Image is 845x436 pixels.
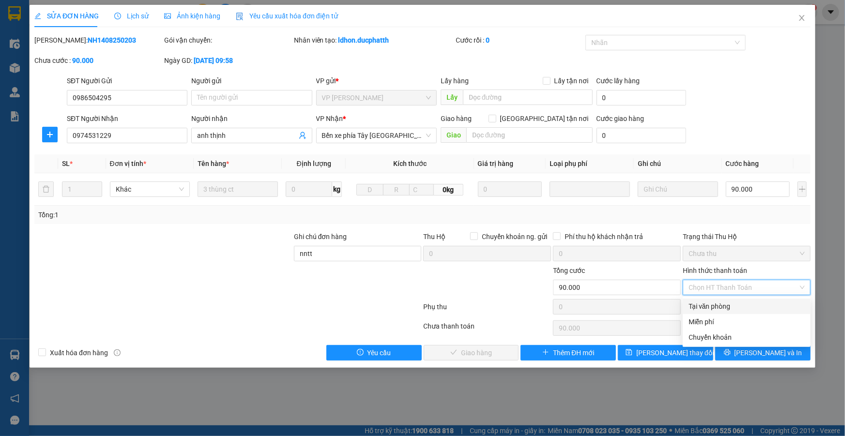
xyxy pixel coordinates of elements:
span: close [798,14,806,22]
span: edit [34,13,41,19]
span: SL [62,160,70,167]
div: Gói vận chuyển: [164,35,292,45]
span: [PERSON_NAME] thay đổi [636,347,714,358]
div: Trạng thái Thu Hộ [683,231,811,242]
input: 0 [478,181,542,197]
span: Yêu cầu [368,347,391,358]
div: Người nhận [191,113,312,124]
span: exclamation-circle [357,349,364,357]
span: clock-circle [114,13,121,19]
button: printer[PERSON_NAME] và In [715,345,811,361]
b: 0 [486,36,490,44]
span: Chọn HT Thanh Toán [689,280,805,295]
span: Tên hàng [198,160,229,167]
input: D [356,184,384,195]
label: Cước giao hàng [597,115,645,122]
span: Lịch sử [114,12,149,20]
label: Hình thức thanh toán [683,267,747,274]
input: C [409,184,433,195]
div: Chuyển khoản [689,332,805,343]
div: [PERSON_NAME]: [34,35,162,45]
span: [GEOGRAPHIC_DATA] tận nơi [496,113,593,124]
span: Chuyển khoản ng. gửi [478,231,551,242]
div: Cước rồi : [456,35,584,45]
b: NH1408250203 [88,36,136,44]
span: SỬA ĐƠN HÀNG [34,12,99,20]
div: Chưa thanh toán [423,321,553,338]
button: Close [788,5,815,32]
div: Ngày GD: [164,55,292,66]
span: Xuất hóa đơn hàng [46,347,112,358]
span: Chưa thu [689,246,805,261]
button: plus [798,181,807,197]
span: Bến xe phía Tây Thanh Hóa [322,128,431,143]
div: SĐT Người Gửi [67,75,187,86]
span: info-circle [114,349,121,356]
span: kg [332,181,342,197]
span: printer [724,349,731,357]
div: Miễn phí [689,316,805,327]
span: Giá trị hàng [478,160,514,167]
div: Chưa cước : [34,55,162,66]
span: plus [43,131,57,138]
div: VP gửi [316,75,437,86]
div: SĐT Người Nhận [67,113,187,124]
div: Tại văn phòng [689,301,805,312]
img: icon [236,13,244,20]
span: Giao [441,127,466,143]
button: checkGiao hàng [424,345,519,361]
span: picture [164,13,171,19]
span: user-add [299,132,307,139]
span: Tổng cước [553,267,585,274]
div: Phụ thu [423,301,553,318]
button: save[PERSON_NAME] thay đổi [618,345,713,361]
input: VD: Bàn, Ghế [198,181,278,197]
span: Thêm ĐH mới [553,347,594,358]
span: Ảnh kiện hàng [164,12,220,20]
span: Lấy tận nơi [551,75,593,86]
span: Giao hàng [441,115,472,122]
span: 0kg [434,184,463,195]
b: 90.000 [72,57,93,64]
input: Ghi Chú [638,181,718,197]
input: Dọc đường [466,127,593,143]
span: VP Nhận [316,115,343,122]
span: Lấy [441,90,463,105]
span: Phí thu hộ khách nhận trả [561,231,647,242]
label: Cước lấy hàng [597,77,640,85]
span: plus [542,349,549,357]
div: Nhân viên tạo: [294,35,454,45]
button: plus [42,127,58,142]
span: Lấy hàng [441,77,469,85]
input: R [383,184,410,195]
span: [PERSON_NAME] và In [735,347,802,358]
div: Tổng: 1 [38,210,326,220]
input: Dọc đường [463,90,593,105]
div: Người gửi [191,75,312,86]
span: Cước hàng [726,160,759,167]
span: Thu Hộ [423,233,446,241]
button: delete [38,181,54,197]
input: Ghi chú đơn hàng [294,246,422,261]
span: Khác [116,182,184,196]
button: plusThêm ĐH mới [521,345,616,361]
label: Ghi chú đơn hàng [294,233,347,241]
span: Yêu cầu xuất hóa đơn điện tử [236,12,338,20]
b: [DATE] 09:58 [194,57,233,64]
span: Định lượng [297,160,331,167]
span: save [626,349,632,357]
input: Cước lấy hàng [597,90,686,105]
b: ldhon.ducphatth [338,36,389,44]
input: Cước giao hàng [597,128,686,143]
span: VP Ngọc Hồi [322,90,431,105]
span: Kích thước [393,160,427,167]
span: Đơn vị tính [110,160,146,167]
th: Ghi chú [634,154,722,173]
th: Loại phụ phí [546,154,634,173]
button: exclamation-circleYêu cầu [326,345,422,361]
